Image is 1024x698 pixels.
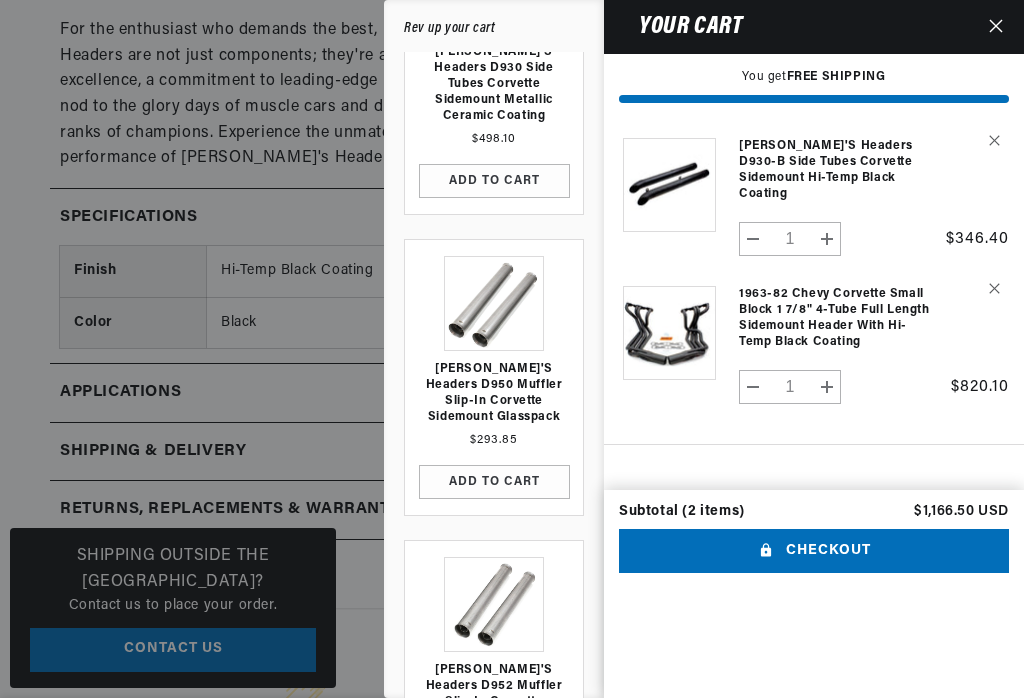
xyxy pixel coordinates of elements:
span: $346.40 [946,231,1009,247]
p: $1,166.50 USD [914,505,1009,519]
p: You get [619,69,1009,86]
span: $820.10 [951,379,1009,395]
div: Subtotal (2 items) [619,505,745,519]
h2: Your cart [619,17,742,37]
a: [PERSON_NAME]'s Headers D930-B Side Tubes Corvette Sidemount Hi-Temp Black Coating [739,138,938,202]
input: Quantity for 1963-82 Chevy Corvette Small Block 1 7/8&quot; 4-Tube Full Length Sidemount Header w... [767,370,814,404]
button: Remove Doug's Headers D930-B Side Tubes Corvette Sidemount Hi-Temp Black Coating [973,123,1008,158]
button: Checkout [619,529,1009,574]
button: Remove 1963-82 Chevy Corvette Small Block 1 7/8" 4-Tube Full Length Sidemount Header with Hi-Temp... [973,271,1008,306]
input: Quantity for Doug&#39;s Headers D930-B Side Tubes Corvette Sidemount Hi-Temp Black Coating [767,222,814,256]
a: 1963-82 Chevy Corvette Small Block 1 7/8" 4-Tube Full Length Sidemount Header with Hi-Temp Black ... [739,286,938,350]
iframe: PayPal-paypal [619,599,1009,653]
strong: FREE SHIPPING [787,71,886,83]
